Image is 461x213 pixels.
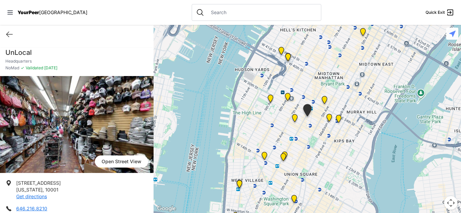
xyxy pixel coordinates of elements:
[279,153,288,164] div: Back of the Church
[444,196,458,210] button: Map camera controls
[5,59,148,64] p: Headquarters
[155,204,178,213] img: Google
[426,10,445,15] span: Quick Exit
[307,15,316,26] div: 9th Avenue Drop-in Center
[284,53,292,64] div: Metro Baptist Church
[16,193,47,199] a: Get directions
[43,65,57,70] span: [DATE]
[291,114,299,125] div: New Location, Headquarters
[21,65,24,71] span: ✓
[43,187,44,192] span: ,
[325,114,333,125] div: Greater New York City
[18,9,39,15] span: YourPeer
[290,195,298,206] div: Harvey Milk High School
[260,152,269,163] div: Church of the Village
[155,204,178,213] a: Open this area in Google Maps (opens a new window)
[16,180,61,186] span: [STREET_ADDRESS]
[235,180,244,190] div: Art and Acceptance LGBTQIA2S+ Program
[280,151,289,162] div: Church of St. Francis Xavier - Front Entrance
[266,95,275,105] div: Chelsea
[95,155,148,168] span: Open Street View
[18,10,87,14] a: YourPeer[GEOGRAPHIC_DATA]
[426,8,454,16] a: Quick Exit
[5,48,148,57] h1: UnLocal
[277,47,286,58] div: New York
[45,187,58,192] span: 10001
[334,115,343,126] div: Mainchance Adult Drop-in Center
[5,65,19,71] span: NoMad
[16,206,47,211] a: 646.216.8210
[283,93,292,104] div: Antonio Olivieri Drop-in Center
[207,9,317,16] input: Search
[26,65,43,70] span: Validated
[16,187,43,192] span: [US_STATE]
[302,104,313,119] div: Headquarters
[235,180,244,191] div: Greenwich Village
[39,9,87,15] span: [GEOGRAPHIC_DATA]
